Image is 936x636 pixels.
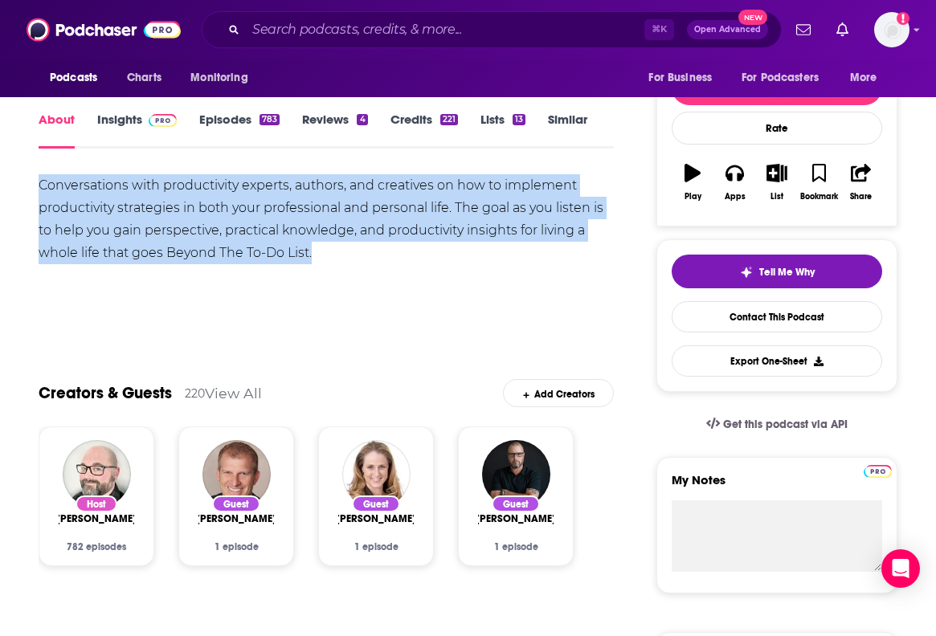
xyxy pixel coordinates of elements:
[196,512,276,525] a: Matt Abrahams
[352,495,400,512] div: Guest
[116,63,171,93] a: Charts
[127,67,161,89] span: Charts
[731,63,842,93] button: open menu
[149,114,177,127] img: Podchaser Pro
[476,512,556,525] a: Jason Scott
[800,192,838,202] div: Bookmark
[687,20,768,39] button: Open AdvancedNew
[874,12,909,47] img: User Profile
[738,10,767,25] span: New
[97,112,177,149] a: InsightsPodchaser Pro
[199,112,280,149] a: Episodes783
[850,192,872,202] div: Share
[336,512,416,525] span: [PERSON_NAME]
[476,512,556,525] span: [PERSON_NAME]
[685,192,701,202] div: Play
[63,440,131,508] img: Erik Fisher
[874,12,909,47] button: Show profile menu
[27,14,181,45] img: Podchaser - Follow, Share and Rate Podcasts
[881,549,920,588] div: Open Intercom Messenger
[56,512,137,525] span: [PERSON_NAME]
[740,266,753,279] img: tell me why sparkle
[302,112,367,149] a: Reviews4
[897,12,909,25] svg: Add a profile image
[202,11,782,48] div: Search podcasts, credits, & more...
[513,114,525,125] div: 13
[672,112,882,145] div: Rate
[480,112,525,149] a: Lists13
[672,301,882,332] a: Contact This Podcast
[723,418,848,431] span: Get this podcast via API
[39,63,118,93] button: open menu
[482,440,550,508] img: Jason Scott
[336,512,416,525] a: Julie Fast
[212,495,260,512] div: Guest
[357,114,367,125] div: 4
[39,112,75,149] a: About
[478,541,554,552] div: 1 episode
[76,495,117,512] div: Host
[713,153,755,211] button: Apps
[672,255,882,288] button: tell me why sparkleTell Me Why
[648,67,712,89] span: For Business
[246,17,644,43] input: Search podcasts, credits, & more...
[196,512,276,525] span: [PERSON_NAME]
[440,114,458,125] div: 221
[672,472,882,500] label: My Notes
[179,63,268,93] button: open menu
[790,16,817,43] a: Show notifications dropdown
[850,67,877,89] span: More
[756,153,798,211] button: List
[840,153,882,211] button: Share
[759,266,815,279] span: Tell Me Why
[864,465,892,478] img: Podchaser Pro
[770,192,783,202] div: List
[202,440,271,508] img: Matt Abrahams
[39,174,614,264] div: Conversations with productivity experts, authors, and creatives on how to implement productivity ...
[198,541,274,552] div: 1 episode
[548,112,587,149] a: Similar
[503,379,613,407] div: Add Creators
[185,386,205,401] div: 220
[693,405,860,444] a: Get this podcast via API
[672,345,882,377] button: Export One-Sheet
[390,112,458,149] a: Credits221
[839,63,897,93] button: open menu
[56,512,137,525] a: Erik Fisher
[725,192,746,202] div: Apps
[672,153,713,211] button: Play
[59,541,134,552] div: 782 episodes
[492,495,540,512] div: Guest
[864,463,892,478] a: Pro website
[205,385,262,402] a: View All
[644,19,674,40] span: ⌘ K
[50,67,97,89] span: Podcasts
[39,383,172,403] a: Creators & Guests
[342,440,411,508] img: Julie Fast
[637,63,732,93] button: open menu
[190,67,247,89] span: Monitoring
[742,67,819,89] span: For Podcasters
[874,12,909,47] span: Logged in as sarahhallprinc
[798,153,840,211] button: Bookmark
[830,16,855,43] a: Show notifications dropdown
[338,541,414,552] div: 1 episode
[694,26,761,34] span: Open Advanced
[260,114,280,125] div: 783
